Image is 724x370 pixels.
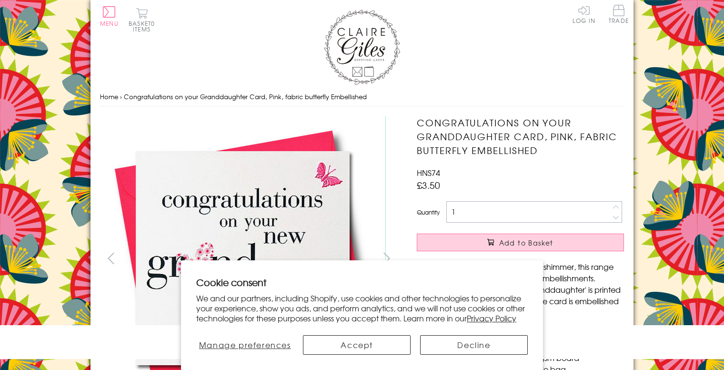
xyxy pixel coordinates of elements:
[499,238,553,247] span: Add to Basket
[129,8,155,32] button: Basket0 items
[417,167,440,178] span: HNS74
[324,10,400,85] img: Claire Giles Greetings Cards
[100,6,119,26] button: Menu
[100,19,119,28] span: Menu
[417,178,440,192] span: £3.50
[376,247,398,269] button: next
[196,293,528,323] p: We and our partners, including Shopify, use cookies and other technologies to personalize your ex...
[196,276,528,289] h2: Cookie consent
[124,92,367,101] span: Congratulations on your Granddaughter Card, Pink, fabric butterfly Embellished
[573,5,595,23] a: Log In
[467,312,516,324] a: Privacy Policy
[609,5,629,25] a: Trade
[417,234,624,251] button: Add to Basket
[417,208,440,216] label: Quantity
[417,116,624,157] h1: Congratulations on your Granddaughter Card, Pink, fabric butterfly Embellished
[100,87,624,107] nav: breadcrumbs
[609,5,629,23] span: Trade
[303,335,411,355] button: Accept
[196,335,293,355] button: Manage preferences
[133,19,155,33] span: 0 items
[120,92,122,101] span: ›
[100,92,118,101] a: Home
[420,335,528,355] button: Decline
[199,339,291,350] span: Manage preferences
[100,247,121,269] button: prev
